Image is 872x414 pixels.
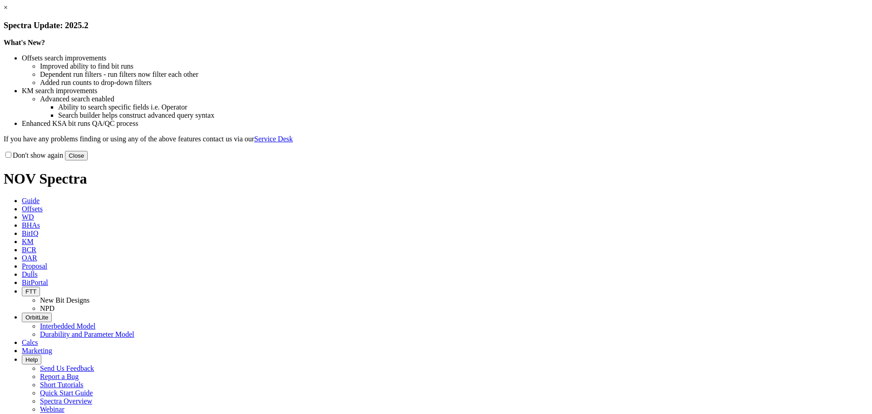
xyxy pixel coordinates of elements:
[22,120,868,128] li: Enhanced KSA bit runs QA/QC process
[4,151,63,159] label: Don't show again
[40,322,95,330] a: Interbedded Model
[40,296,89,304] a: New Bit Designs
[254,135,293,143] a: Service Desk
[4,170,868,187] h1: NOV Spectra
[40,330,134,338] a: Durability and Parameter Model
[40,397,92,405] a: Spectra Overview
[22,213,34,221] span: WD
[22,254,37,262] span: OAR
[22,347,52,354] span: Marketing
[25,288,36,295] span: FTT
[4,135,868,143] p: If you have any problems finding or using any of the above features contact us via our
[40,405,64,413] a: Webinar
[22,339,38,346] span: Calcs
[22,54,868,62] li: Offsets search improvements
[22,279,48,286] span: BitPortal
[22,87,868,95] li: KM search improvements
[58,111,868,120] li: Search builder helps construct advanced query syntax
[40,373,79,380] a: Report a Bug
[40,389,93,397] a: Quick Start Guide
[58,103,868,111] li: Ability to search specific fields i.e. Operator
[22,270,38,278] span: Dulls
[4,39,45,46] strong: What's New?
[40,79,868,87] li: Added run counts to drop-down filters
[22,238,34,245] span: KM
[4,4,8,11] a: ×
[40,62,868,70] li: Improved ability to find bit runs
[25,356,38,363] span: Help
[22,229,38,237] span: BitIQ
[4,20,868,30] h3: Spectra Update: 2025.2
[22,205,43,213] span: Offsets
[22,246,36,254] span: BCR
[40,381,84,389] a: Short Tutorials
[5,152,11,158] input: Don't show again
[40,304,54,312] a: NPD
[40,70,868,79] li: Dependent run filters - run filters now filter each other
[40,364,94,372] a: Send Us Feedback
[65,151,88,160] button: Close
[25,314,48,321] span: OrbitLite
[22,197,40,205] span: Guide
[22,221,40,229] span: BHAs
[22,262,47,270] span: Proposal
[40,95,868,103] li: Advanced search enabled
